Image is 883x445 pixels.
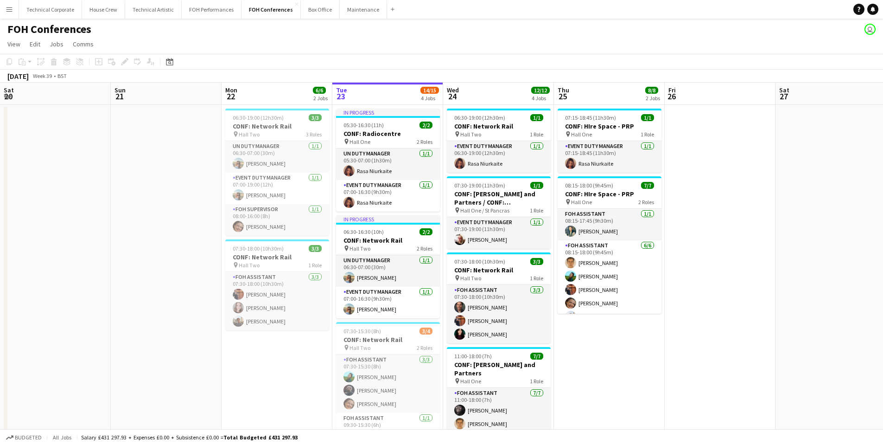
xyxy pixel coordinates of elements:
[15,434,42,441] span: Budgeted
[420,87,439,94] span: 14/15
[556,91,569,102] span: 25
[558,122,661,130] h3: CONF: HIre Space - PRP
[460,378,481,385] span: Hall One
[558,240,661,339] app-card-role: FOH Assistant6/608:15-18:00 (9h45m)[PERSON_NAME][PERSON_NAME][PERSON_NAME][PERSON_NAME][PERSON_NAME]
[646,95,660,102] div: 2 Jobs
[558,109,661,173] app-job-card: 07:15-18:45 (11h30m)1/1CONF: HIre Space - PRP Hall One1 RoleEvent Duty Manager1/107:15-18:45 (11h...
[558,176,661,314] app-job-card: 08:15-18:00 (9h45m)7/7CONF: HIre Space - PRP Hall One2 RolesFOH Assistant1/108:15-17:45 (9h30m)[P...
[336,148,440,180] app-card-role: UN Duty Manager1/105:30-07:00 (1h30m)Rasa Niurkaite
[223,434,298,441] span: Total Budgeted £431 297.93
[445,91,459,102] span: 24
[530,258,543,265] span: 3/3
[343,122,384,129] span: 05:30-16:30 (11h)
[336,413,440,445] app-card-role: FOH Assistant1/109:30-15:30 (6h)[PERSON_NAME]
[558,86,569,94] span: Thu
[336,215,440,318] div: In progress06:30-16:30 (10h)2/2CONF: Network Rail Hall Two2 RolesUN Duty Manager1/106:30-07:00 (3...
[779,86,789,94] span: Sat
[5,432,43,443] button: Budgeted
[419,228,432,235] span: 2/2
[419,328,432,335] span: 3/4
[336,322,440,445] div: 07:30-15:30 (8h)3/4CONF: Network Rail Hall Two2 RolesFOH Assistant3/307:30-15:30 (8h)[PERSON_NAME...
[336,335,440,344] h3: CONF: Network Rail
[530,378,543,385] span: 1 Role
[571,131,592,138] span: Hall One
[233,245,284,252] span: 07:30-18:00 (10h30m)
[336,287,440,318] app-card-role: Event Duty Manager1/107:00-16:30 (9h30m)[PERSON_NAME]
[336,215,440,223] div: In progress
[336,129,440,138] h3: CONF: Radiocentre
[233,114,284,121] span: 06:30-19:00 (12h30m)
[558,141,661,173] app-card-role: Event Duty Manager1/107:15-18:45 (11h30m)Rasa Niurkaite
[447,266,551,274] h3: CONF: Network Rail
[558,209,661,240] app-card-role: FOH Assistant1/108:15-17:45 (9h30m)[PERSON_NAME]
[645,87,658,94] span: 8/8
[73,40,94,48] span: Comms
[301,0,340,19] button: Box Office
[336,355,440,413] app-card-role: FOH Assistant3/307:30-15:30 (8h)[PERSON_NAME][PERSON_NAME][PERSON_NAME]
[641,114,654,121] span: 1/1
[417,245,432,252] span: 2 Roles
[460,207,509,214] span: Hall One / St Pancras
[313,95,328,102] div: 2 Jobs
[50,40,64,48] span: Jobs
[2,91,14,102] span: 20
[225,204,329,236] app-card-role: FOH Supervisor1/108:00-16:00 (8h)[PERSON_NAME]
[225,239,329,330] div: 07:30-18:00 (10h30m)3/3CONF: Network Rail Hall Two1 RoleFOH Assistant3/307:30-18:00 (10h30m)[PERS...
[4,38,24,50] a: View
[571,199,592,206] span: Hall One
[309,245,322,252] span: 3/3
[31,72,54,79] span: Week 39
[225,141,329,173] app-card-role: UN Duty Manager1/106:30-07:00 (30m)[PERSON_NAME]
[343,328,381,335] span: 07:30-15:30 (8h)
[447,122,551,130] h3: CONF: Network Rail
[349,245,370,252] span: Hall Two
[46,38,67,50] a: Jobs
[69,38,97,50] a: Comms
[454,182,505,189] span: 07:30-19:00 (11h30m)
[225,109,329,236] app-job-card: 06:30-19:00 (12h30m)3/3CONF: Network Rail Hall Two3 RolesUN Duty Manager1/106:30-07:00 (30m)[PERS...
[417,344,432,351] span: 2 Roles
[460,275,481,282] span: Hall Two
[336,255,440,287] app-card-role: UN Duty Manager1/106:30-07:00 (30m)[PERSON_NAME]
[7,71,29,81] div: [DATE]
[447,109,551,173] app-job-card: 06:30-19:00 (12h30m)1/1CONF: Network Rail Hall Two1 RoleEvent Duty Manager1/106:30-19:00 (12h30m)...
[336,109,440,212] app-job-card: In progress05:30-16:30 (11h)2/2CONF: Radiocentre Hall One2 RolesUN Duty Manager1/105:30-07:00 (1h...
[454,258,505,265] span: 07:30-18:00 (10h30m)
[82,0,125,19] button: House Crew
[26,38,44,50] a: Edit
[778,91,789,102] span: 27
[19,0,82,19] button: Technical Corporate
[641,182,654,189] span: 7/7
[336,236,440,245] h3: CONF: Network Rail
[421,95,438,102] div: 4 Jobs
[530,353,543,360] span: 7/7
[447,190,551,206] h3: CONF: [PERSON_NAME] and Partners / CONF: SoftwareOne and ServiceNow
[864,24,876,35] app-user-avatar: Liveforce Admin
[530,182,543,189] span: 1/1
[530,207,543,214] span: 1 Role
[349,138,370,145] span: Hall One
[454,353,492,360] span: 11:00-18:00 (7h)
[532,95,549,102] div: 4 Jobs
[125,0,182,19] button: Technical Artistic
[447,285,551,343] app-card-role: FOH Assistant3/307:30-18:00 (10h30m)[PERSON_NAME][PERSON_NAME][PERSON_NAME]
[225,86,237,94] span: Mon
[447,361,551,377] h3: CONF: [PERSON_NAME] and Partners
[336,86,347,94] span: Tue
[30,40,40,48] span: Edit
[530,114,543,121] span: 1/1
[530,131,543,138] span: 1 Role
[313,87,326,94] span: 6/6
[336,180,440,212] app-card-role: Event Duty Manager1/107:00-16:30 (9h30m)Rasa Niurkaite
[224,91,237,102] span: 22
[558,190,661,198] h3: CONF: HIre Space - PRP
[335,91,347,102] span: 23
[447,176,551,249] app-job-card: 07:30-19:00 (11h30m)1/1CONF: [PERSON_NAME] and Partners / CONF: SoftwareOne and ServiceNow Hall O...
[225,272,329,330] app-card-role: FOH Assistant3/307:30-18:00 (10h30m)[PERSON_NAME][PERSON_NAME][PERSON_NAME]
